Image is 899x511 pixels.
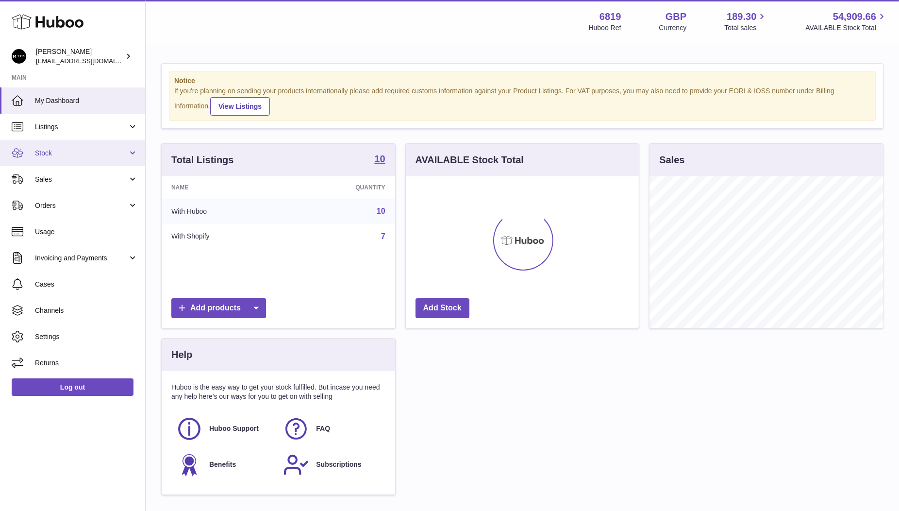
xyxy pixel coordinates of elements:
[724,10,767,33] a: 189.30 Total sales
[35,254,128,263] span: Invoicing and Payments
[805,10,887,33] a: 54,909.66 AVAILABLE Stock Total
[162,199,287,224] td: With Huboo
[35,96,138,105] span: My Dashboard
[377,207,385,215] a: 10
[174,76,870,85] strong: Notice
[35,201,128,210] span: Orders
[35,227,138,237] span: Usage
[171,383,385,401] p: Huboo is the easy way to get your stock fulfilled. But incase you need any help here's our ways f...
[12,49,26,64] img: amar@mthk.com
[659,23,687,33] div: Currency
[666,10,686,23] strong: GBP
[283,452,380,478] a: Subscriptions
[599,10,621,23] strong: 6819
[176,452,273,478] a: Benefits
[659,153,684,167] h3: Sales
[35,332,138,341] span: Settings
[805,23,887,33] span: AVAILABLE Stock Total
[35,280,138,289] span: Cases
[381,232,385,240] a: 7
[171,298,266,318] a: Add products
[35,175,128,184] span: Sales
[416,298,469,318] a: Add Stock
[589,23,621,33] div: Huboo Ref
[724,23,767,33] span: Total sales
[374,154,385,164] strong: 10
[35,358,138,368] span: Returns
[374,154,385,166] a: 10
[171,348,192,361] h3: Help
[210,97,270,116] a: View Listings
[174,86,870,116] div: If you're planning on sending your products internationally please add required customs informati...
[833,10,876,23] span: 54,909.66
[416,153,524,167] h3: AVAILABLE Stock Total
[12,378,133,396] a: Log out
[35,306,138,315] span: Channels
[316,424,330,433] span: FAQ
[209,424,259,433] span: Huboo Support
[36,47,123,66] div: [PERSON_NAME]
[283,416,380,442] a: FAQ
[162,224,287,249] td: With Shopify
[209,460,236,469] span: Benefits
[176,416,273,442] a: Huboo Support
[36,57,143,65] span: [EMAIL_ADDRESS][DOMAIN_NAME]
[162,176,287,199] th: Name
[171,153,234,167] h3: Total Listings
[35,149,128,158] span: Stock
[35,122,128,132] span: Listings
[727,10,756,23] span: 189.30
[287,176,395,199] th: Quantity
[316,460,361,469] span: Subscriptions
